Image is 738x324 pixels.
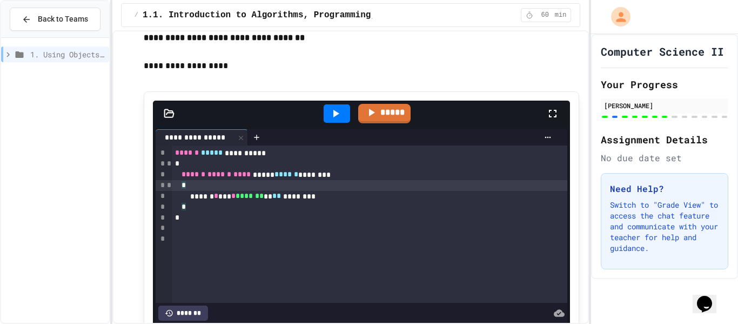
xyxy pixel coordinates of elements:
div: [PERSON_NAME] [604,101,725,110]
h2: Your Progress [601,77,728,92]
span: Back to Teams [38,14,88,25]
span: / [135,11,138,19]
h2: Assignment Details [601,132,728,147]
div: No due date set [601,151,728,164]
span: 60 [536,11,554,19]
p: Switch to "Grade View" to access the chat feature and communicate with your teacher for help and ... [610,200,719,254]
span: 1.1. Introduction to Algorithms, Programming, and Compilers [143,9,449,22]
span: 1. Using Objects and Methods [30,49,105,60]
button: Back to Teams [10,8,100,31]
div: My Account [600,4,633,29]
h1: Computer Science II [601,44,724,59]
span: min [555,11,567,19]
iframe: chat widget [693,281,727,313]
h3: Need Help? [610,182,719,195]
